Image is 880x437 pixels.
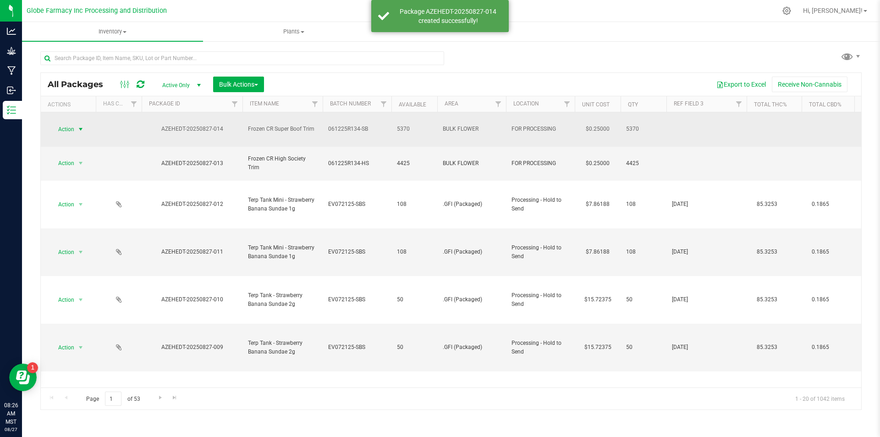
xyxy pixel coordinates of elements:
[48,79,112,89] span: All Packages
[575,324,621,371] td: $15.72375
[168,392,181,404] a: Go to the last page
[78,392,148,406] span: Page of 53
[626,125,661,133] span: 5370
[140,343,244,352] div: AZEHEDT-20250827-009
[7,105,16,115] inline-svg: Inventory
[75,246,87,259] span: select
[376,96,391,112] a: Filter
[330,100,371,107] a: Batch Number
[397,248,432,256] span: 108
[560,96,575,112] a: Filter
[443,125,500,133] span: BULK FLOWER
[248,243,317,261] span: Terp Tank Mini - Strawberry Banana Sundae 1g
[22,28,203,36] span: Inventory
[626,343,661,352] span: 50
[575,276,621,324] td: $15.72375
[752,245,782,259] span: 85.3253
[7,66,16,75] inline-svg: Manufacturing
[582,101,610,108] a: Unit Cost
[626,248,661,256] span: 108
[575,112,621,147] td: $0.25000
[75,341,87,354] span: select
[807,293,834,306] span: 0.1865
[807,245,834,259] span: 0.1865
[443,343,500,352] span: .GFI (Packaged)
[140,295,244,304] div: AZEHEDT-20250827-010
[399,101,426,108] a: Available
[328,295,386,304] span: EV072125-SBS
[781,6,792,15] div: Manage settings
[328,248,386,256] span: EV072125-SBS
[511,339,569,356] span: Processing - Hold to Send
[394,7,502,25] div: Package AZEHEDT-20250827-014 created successfully!
[328,343,386,352] span: EV072125-SBS
[513,100,539,107] a: Location
[140,248,244,256] div: AZEHEDT-20250827-011
[445,100,458,107] a: Area
[511,125,569,133] span: FOR PROCESSING
[50,157,75,170] span: Action
[248,387,317,404] span: Terp Tank Mini - Mango Tango 1g
[248,339,317,356] span: Terp Tank - Strawberry Banana Sundae 2g
[9,364,37,391] iframe: Resource center
[227,96,242,112] a: Filter
[126,96,142,112] a: Filter
[140,200,244,209] div: AZEHEDT-20250827-012
[397,343,432,352] span: 50
[754,101,787,108] a: Total THC%
[672,248,741,256] span: [DATE]
[250,100,279,107] a: Item Name
[511,291,569,309] span: Processing - Hold to Send
[75,157,87,170] span: select
[397,200,432,209] span: 108
[328,159,386,168] span: 061225R134-HS
[672,295,741,304] span: [DATE]
[328,125,386,133] span: 061225R134-SB
[248,291,317,309] span: Terp Tank - Strawberry Banana Sundae 2g
[511,159,569,168] span: FOR PROCESSING
[203,22,384,41] a: Plants
[443,200,500,209] span: .GFI (Packaged)
[27,362,38,373] iframe: Resource center unread badge
[50,198,75,211] span: Action
[22,22,203,41] a: Inventory
[575,181,621,228] td: $7.86188
[308,96,323,112] a: Filter
[752,293,782,306] span: 85.3253
[626,295,661,304] span: 50
[213,77,264,92] button: Bulk Actions
[27,7,167,15] span: Globe Farmacy Inc Processing and Distribution
[75,198,87,211] span: select
[105,392,121,406] input: 1
[491,96,506,112] a: Filter
[575,371,621,419] td: $7.22517
[40,51,444,65] input: Search Package ID, Item Name, SKU, Lot or Part Number...
[575,228,621,276] td: $7.86188
[803,7,863,14] span: Hi, [PERSON_NAME]!
[575,147,621,181] td: $0.25000
[248,125,317,133] span: Frozen CR Super Boof Trim
[96,96,142,112] th: Has COA
[397,295,432,304] span: 50
[7,27,16,36] inline-svg: Analytics
[710,77,772,92] button: Export to Excel
[626,159,661,168] span: 4425
[511,196,569,213] span: Processing - Hold to Send
[7,46,16,55] inline-svg: Grow
[752,198,782,211] span: 85.3253
[772,77,847,92] button: Receive Non-Cannabis
[397,159,432,168] span: 4425
[809,101,841,108] a: Total CBD%
[731,96,747,112] a: Filter
[154,392,167,404] a: Go to the next page
[807,341,834,354] span: 0.1865
[140,159,244,168] div: AZEHEDT-20250827-013
[443,248,500,256] span: .GFI (Packaged)
[75,123,87,136] span: select
[443,295,500,304] span: .GFI (Packaged)
[328,200,386,209] span: EV072125-SBS
[50,246,75,259] span: Action
[7,86,16,95] inline-svg: Inbound
[672,200,741,209] span: [DATE]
